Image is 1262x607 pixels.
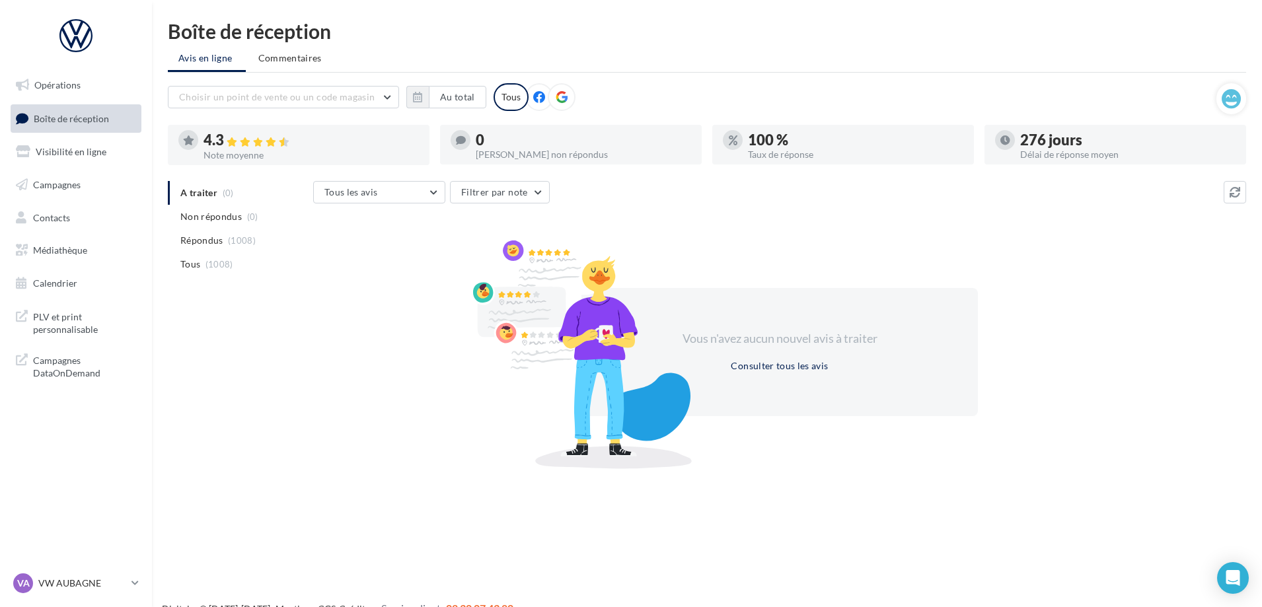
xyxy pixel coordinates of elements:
[34,112,109,124] span: Boîte de réception
[228,235,256,246] span: (1008)
[429,86,486,108] button: Au total
[205,259,233,269] span: (1008)
[180,210,242,223] span: Non répondus
[476,150,691,159] div: [PERSON_NAME] non répondus
[8,236,144,264] a: Médiathèque
[748,150,963,159] div: Taux de réponse
[168,21,1246,41] div: Boîte de réception
[36,146,106,157] span: Visibilité en ligne
[8,104,144,133] a: Boîte de réception
[179,91,375,102] span: Choisir un point de vente ou un code magasin
[1020,150,1236,159] div: Délai de réponse moyen
[180,258,200,271] span: Tous
[748,133,963,147] div: 100 %
[180,234,223,247] span: Répondus
[450,181,550,203] button: Filtrer par note
[8,303,144,341] a: PLV et print personnalisable
[725,358,833,374] button: Consulter tous les avis
[34,79,81,90] span: Opérations
[406,86,486,108] button: Au total
[1217,562,1249,594] div: Open Intercom Messenger
[324,186,378,197] span: Tous les avis
[17,577,30,590] span: VA
[33,244,87,256] span: Médiathèque
[258,52,322,65] span: Commentaires
[33,351,136,380] span: Campagnes DataOnDemand
[8,346,144,385] a: Campagnes DataOnDemand
[494,83,529,111] div: Tous
[247,211,258,222] span: (0)
[33,308,136,336] span: PLV et print personnalisable
[1020,133,1236,147] div: 276 jours
[11,571,141,596] a: VA VW AUBAGNE
[38,577,126,590] p: VW AUBAGNE
[8,71,144,99] a: Opérations
[33,179,81,190] span: Campagnes
[168,86,399,108] button: Choisir un point de vente ou un code magasin
[8,269,144,297] a: Calendrier
[313,181,445,203] button: Tous les avis
[476,133,691,147] div: 0
[204,151,419,160] div: Note moyenne
[33,211,70,223] span: Contacts
[33,277,77,289] span: Calendrier
[8,138,144,166] a: Visibilité en ligne
[666,330,893,347] div: Vous n'avez aucun nouvel avis à traiter
[204,133,419,148] div: 4.3
[8,171,144,199] a: Campagnes
[8,204,144,232] a: Contacts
